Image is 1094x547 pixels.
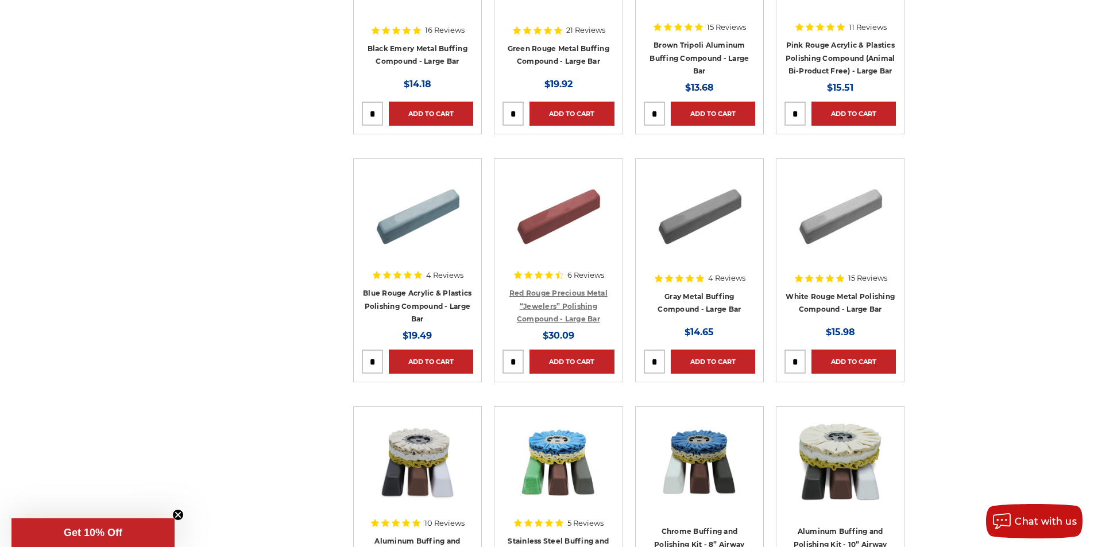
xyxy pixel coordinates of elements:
[849,24,887,31] span: 11 Reviews
[658,292,741,314] a: Gray Metal Buffing Compound - Large Bar
[786,292,895,314] a: White Rouge Metal Polishing Compound - Large Bar
[389,102,473,126] a: Add to Cart
[363,289,471,323] a: Blue Rouge Acrylic & Plastics Polishing Compound - Large Bar
[512,415,604,507] img: 8 inch airway buffing wheel and compound kit for stainless steel
[404,79,431,90] span: $14.18
[1015,516,1077,527] span: Chat with us
[794,415,886,507] img: 10 inch airway buff and polishing compound kit for aluminum
[403,330,432,341] span: $19.49
[362,415,473,526] a: 8 inch airway buffing wheel and compound kit for aluminum
[986,504,1083,538] button: Chat with us
[502,167,614,278] a: Red Rouge Jewelers Buffing Compound
[811,350,896,374] a: Add to Cart
[685,82,714,93] span: $13.68
[529,102,614,126] a: Add to Cart
[567,271,604,279] span: 6 Reviews
[508,44,609,66] a: Green Rouge Metal Buffing Compound - Large Bar
[372,415,463,507] img: 8 inch airway buffing wheel and compound kit for aluminum
[671,102,755,126] a: Add to Cart
[644,415,755,526] a: 8 inch airway buffing wheel and compound kit for chrome
[644,167,755,278] a: Gray Buffing Compound
[654,167,745,259] img: Gray Buffing Compound
[566,26,605,34] span: 21 Reviews
[362,167,473,278] a: Blue rouge polishing compound
[707,24,746,31] span: 15 Reviews
[786,41,895,75] a: Pink Rouge Acrylic & Plastics Polishing Compound (Animal Bi-Product Free) - Large Bar
[11,518,175,547] div: Get 10% OffClose teaser
[794,167,886,259] img: White Rouge Buffing Compound
[509,289,608,323] a: Red Rouge Precious Metal “Jewelers” Polishing Compound - Large Bar
[784,415,896,526] a: 10 inch airway buff and polishing compound kit for aluminum
[654,415,745,507] img: 8 inch airway buffing wheel and compound kit for chrome
[708,274,745,282] span: 4 Reviews
[650,41,749,75] a: Brown Tripoli Aluminum Buffing Compound - Large Bar
[544,79,573,90] span: $19.92
[671,350,755,374] a: Add to Cart
[827,82,853,93] span: $15.51
[426,271,463,279] span: 4 Reviews
[848,274,887,282] span: 15 Reviews
[502,415,614,526] a: 8 inch airway buffing wheel and compound kit for stainless steel
[424,519,465,527] span: 10 Reviews
[826,327,855,337] span: $15.98
[784,167,896,278] a: White Rouge Buffing Compound
[529,350,614,374] a: Add to Cart
[512,167,604,259] img: Red Rouge Jewelers Buffing Compound
[368,44,467,66] a: Black Emery Metal Buffing Compound - Large Bar
[389,350,473,374] a: Add to Cart
[372,167,463,259] img: Blue rouge polishing compound
[172,509,184,521] button: Close teaser
[811,102,896,126] a: Add to Cart
[567,519,604,527] span: 5 Reviews
[685,327,714,337] span: $14.65
[64,527,122,538] span: Get 10% Off
[425,26,465,34] span: 16 Reviews
[543,330,574,341] span: $30.09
